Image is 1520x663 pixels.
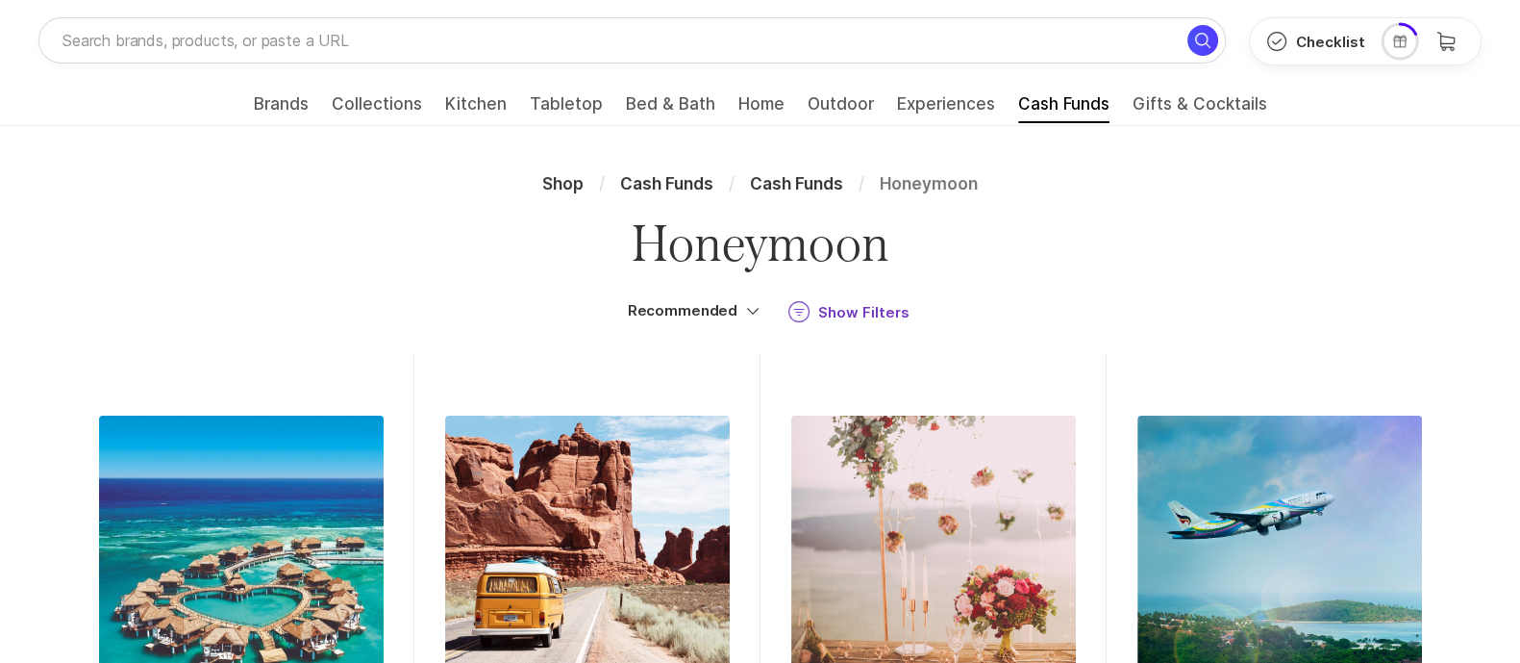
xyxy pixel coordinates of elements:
input: Search brands, products, or paste a URL [38,17,1226,64]
a: Brands [254,94,309,125]
a: Home [738,94,785,125]
a: Cash Funds [1018,94,1109,125]
a: Tabletop [530,94,603,125]
span: Shop [542,174,584,193]
div: Show Filters [818,302,910,322]
span: Honeymoon [880,174,978,193]
button: Search for [1187,25,1218,56]
a: Experiences [897,94,995,125]
a: Outdoor [808,94,874,125]
a: Collections [332,94,422,125]
span: Cash Funds [620,174,713,193]
span: / [859,174,864,193]
span: / [729,174,735,193]
span: / [599,174,605,193]
a: Kitchen [445,94,507,125]
button: open menu [741,299,764,322]
span: Option select [741,299,764,322]
h1: Honeymoon [632,211,889,276]
button: Checklist [1250,18,1381,64]
a: Bed & Bath [626,94,715,125]
a: Gifts & Cocktails [1133,94,1267,125]
span: Cash Funds [750,174,843,193]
